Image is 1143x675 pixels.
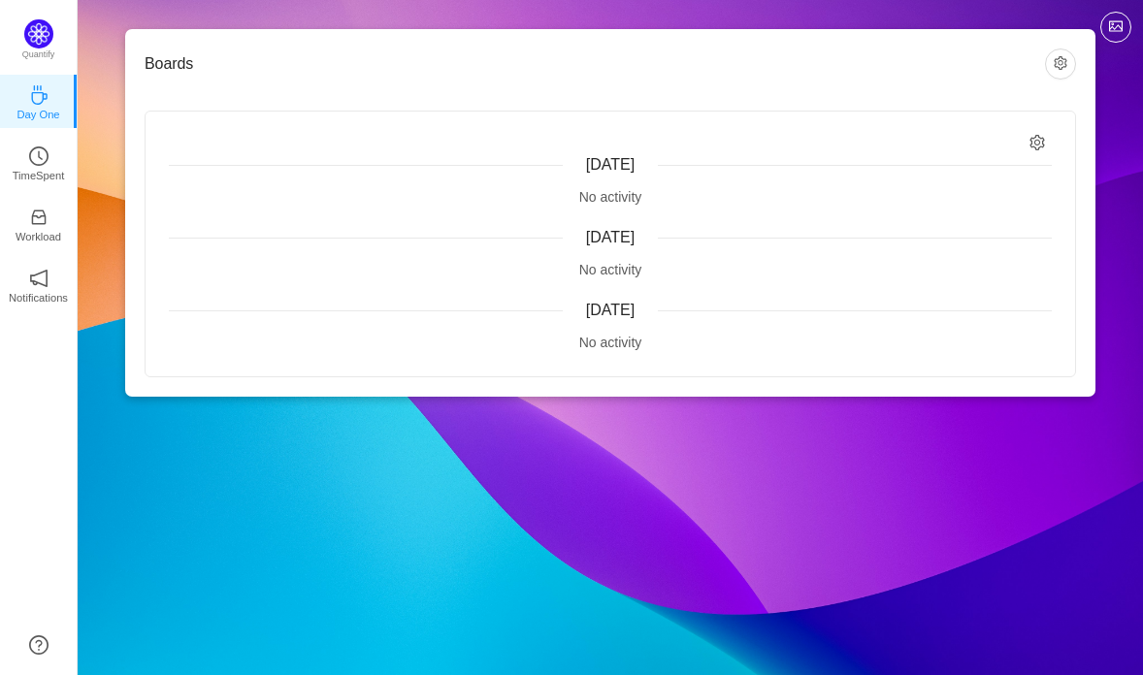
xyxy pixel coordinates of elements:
[145,54,1045,74] h3: Boards
[29,91,49,111] a: icon: coffeeDay One
[29,85,49,105] i: icon: coffee
[1029,135,1046,151] i: icon: setting
[29,274,49,294] a: icon: notificationNotifications
[24,19,53,48] img: Quantify
[169,187,1052,208] div: No activity
[29,269,49,288] i: icon: notification
[29,213,49,233] a: icon: inboxWorkload
[29,635,49,655] a: icon: question-circle
[1100,12,1131,43] button: icon: picture
[586,229,635,245] span: [DATE]
[169,333,1052,353] div: No activity
[9,289,68,306] p: Notifications
[29,152,49,172] a: icon: clock-circleTimeSpent
[29,146,49,166] i: icon: clock-circle
[16,106,59,123] p: Day One
[586,302,635,318] span: [DATE]
[29,208,49,227] i: icon: inbox
[16,228,61,245] p: Workload
[1045,48,1076,80] button: icon: setting
[22,48,55,62] p: Quantify
[13,167,65,184] p: TimeSpent
[169,260,1052,280] div: No activity
[586,156,635,173] span: [DATE]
